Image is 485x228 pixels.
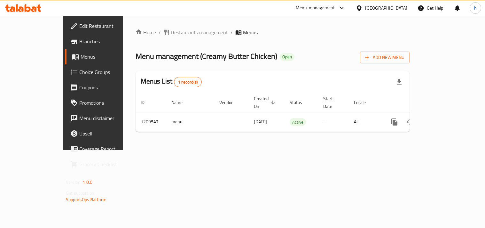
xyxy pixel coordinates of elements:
a: Menu disclaimer [65,110,144,126]
div: [GEOGRAPHIC_DATA] [365,4,407,12]
span: ID [141,99,153,106]
span: 1 record(s) [174,79,201,85]
span: Choice Groups [79,68,138,76]
span: Restaurants management [171,28,228,36]
a: Coupons [65,80,144,95]
div: Open [280,53,294,61]
span: Menu management ( Creamy Butter Chicken ) [136,49,277,63]
span: h [474,4,477,12]
a: Coverage Report [65,141,144,157]
span: Status [290,99,310,106]
span: Vendor [219,99,241,106]
span: Version: [66,178,82,186]
div: Total records count [174,77,202,87]
a: Promotions [65,95,144,110]
a: Branches [65,34,144,49]
div: Export file [392,74,407,90]
span: Edit Restaurant [79,22,138,30]
span: Menus [243,28,258,36]
span: Grocery Checklist [79,160,138,168]
nav: breadcrumb [136,28,410,36]
a: Restaurants management [163,28,228,36]
li: / [231,28,233,36]
button: Change Status [402,114,418,130]
span: 1.0.0 [82,178,92,186]
h2: Menus List [141,77,202,87]
th: Actions [382,93,453,112]
a: Grocery Checklist [65,157,144,172]
a: Menus [65,49,144,64]
a: Upsell [65,126,144,141]
a: Home [136,28,156,36]
td: 1209547 [136,112,166,132]
span: Coverage Report [79,145,138,153]
span: Start Date [323,95,341,110]
span: Branches [79,37,138,45]
span: Menu disclaimer [79,114,138,122]
td: menu [166,112,214,132]
td: All [349,112,382,132]
li: / [159,28,161,36]
a: Support.OpsPlatform [66,195,106,204]
span: [DATE] [254,118,267,126]
td: - [318,112,349,132]
span: Active [290,118,306,126]
span: Open [280,54,294,60]
span: Add New Menu [365,53,404,61]
span: Created On [254,95,277,110]
a: Choice Groups [65,64,144,80]
span: Locale [354,99,374,106]
span: Menus [81,53,138,61]
a: Edit Restaurant [65,18,144,34]
span: Get support on: [66,189,95,197]
span: Coupons [79,84,138,91]
button: more [387,114,402,130]
span: Upsell [79,130,138,137]
span: Promotions [79,99,138,107]
span: Name [171,99,191,106]
table: enhanced table [136,93,453,132]
div: Menu-management [296,4,335,12]
button: Add New Menu [360,52,410,63]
